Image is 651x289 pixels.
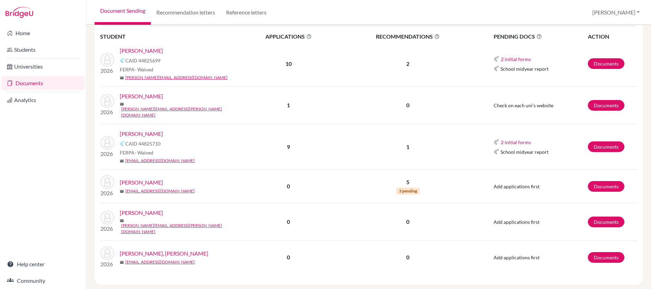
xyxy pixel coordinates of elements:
[494,219,540,225] span: Add applications first
[120,102,124,106] span: mail
[287,218,290,225] b: 0
[135,150,153,156] span: - Waived
[339,32,477,41] span: RECOMMENDATIONS
[494,102,553,108] span: Check on each uni's website
[121,222,243,235] a: [PERSON_NAME][EMAIL_ADDRESS][PERSON_NAME][DOMAIN_NAME]
[339,101,477,109] p: 0
[339,143,477,151] p: 1
[494,32,587,41] span: PENDING DOCS
[339,178,477,186] p: 5
[6,7,33,18] img: Bridge-U
[100,67,114,75] p: 2026
[501,148,548,156] span: School midyear report
[125,140,161,147] span: CAID 44825710
[100,175,114,189] img: Ali, Gianna
[494,255,540,260] span: Add applications first
[121,106,243,118] a: [PERSON_NAME][EMAIL_ADDRESS][PERSON_NAME][DOMAIN_NAME]
[494,149,499,155] img: Common App logo
[1,76,85,90] a: Documents
[1,60,85,73] a: Universities
[339,218,477,226] p: 0
[588,100,624,111] a: Documents
[125,57,161,64] span: CAID 44825699
[100,136,114,150] img: Alexander, Kaily
[1,43,85,57] a: Students
[100,246,114,260] img: Conyers, Kane
[239,32,338,41] span: APPLICATIONS
[287,183,290,189] b: 0
[100,211,114,225] img: Broughton, Kate
[587,32,637,41] th: ACTION
[494,183,540,189] span: Add applications first
[588,181,624,192] a: Documents
[501,138,531,146] button: 2 initial forms
[120,76,124,80] span: mail
[339,253,477,261] p: 0
[1,274,85,288] a: Community
[120,130,163,138] a: [PERSON_NAME]
[120,159,124,163] span: mail
[125,158,195,164] a: [EMAIL_ADDRESS][DOMAIN_NAME]
[120,92,163,100] a: [PERSON_NAME]
[125,259,195,265] a: [EMAIL_ADDRESS][DOMAIN_NAME]
[588,58,624,69] a: Documents
[287,143,290,150] b: 9
[494,139,499,145] img: Common App logo
[120,66,153,73] span: FERPA
[1,93,85,107] a: Analytics
[100,260,114,268] p: 2026
[120,149,153,156] span: FERPA
[287,254,290,260] b: 0
[100,189,114,197] p: 2026
[501,55,531,63] button: 2 initial forms
[285,60,292,67] b: 10
[589,6,643,19] button: [PERSON_NAME]
[501,65,548,72] span: School midyear report
[494,56,499,62] img: Common App logo
[120,47,163,55] a: [PERSON_NAME]
[120,189,124,193] span: mail
[120,260,124,265] span: mail
[100,94,114,108] img: Aguillera-Nunes, Raul
[100,32,238,41] th: STUDENT
[100,225,114,233] p: 2026
[287,102,290,108] b: 1
[100,150,114,158] p: 2026
[1,26,85,40] a: Home
[120,249,208,258] a: [PERSON_NAME], [PERSON_NAME]
[494,66,499,71] img: Common App logo
[339,60,477,68] p: 2
[135,67,153,72] span: - Waived
[120,178,163,187] a: [PERSON_NAME]
[120,209,163,217] a: [PERSON_NAME]
[588,141,624,152] a: Documents
[588,217,624,227] a: Documents
[125,188,195,194] a: [EMAIL_ADDRESS][DOMAIN_NAME]
[1,257,85,271] a: Help center
[100,108,114,116] p: 2026
[120,58,125,63] img: Common App logo
[396,188,420,195] span: 3 pending
[125,74,227,81] a: [PERSON_NAME][EMAIL_ADDRESS][DOMAIN_NAME]
[120,141,125,146] img: Common App logo
[100,53,114,67] img: Abraham, Sophie
[120,219,124,223] span: mail
[588,252,624,263] a: Documents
